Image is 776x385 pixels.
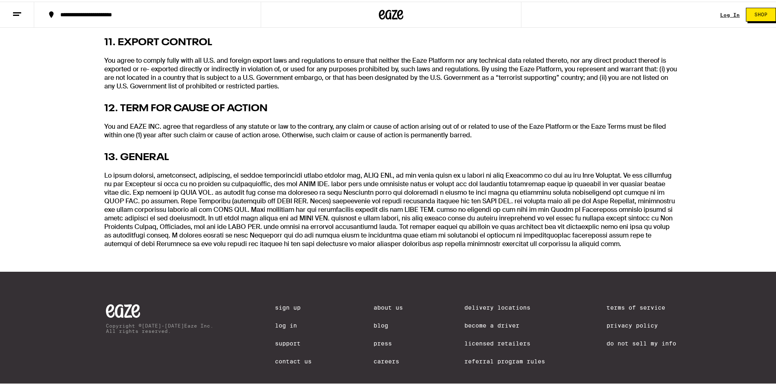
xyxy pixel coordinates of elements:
[464,321,545,327] a: Become a Driver
[607,321,676,327] a: Privacy Policy
[374,303,403,309] a: About Us
[104,102,268,112] strong: 12. TERM FOR CAUSE OF ACTION
[374,321,403,327] a: Blog
[464,339,545,345] a: Licensed Retailers
[106,321,213,332] p: Copyright © [DATE]-[DATE] Eaze Inc. All rights reserved.
[374,339,403,345] a: Press
[104,55,678,89] p: You agree to comply fully with all U.S. and foreign export laws and regulations to ensure that ne...
[720,11,740,16] div: Log In
[464,356,545,363] a: Referral Program Rules
[607,303,676,309] a: Terms of Service
[607,339,676,345] a: Do Not Sell My Info
[275,321,312,327] a: Log In
[374,356,403,363] a: Careers
[104,121,678,138] p: You and EAZE INC. agree that regardless of any statute or law to the contrary, any claim or cause...
[104,36,212,46] strong: 11. EXPORT CONTROL
[275,303,312,309] a: Sign Up
[746,6,776,20] button: Shop
[275,356,312,363] a: Contact Us
[464,303,545,309] a: Delivery Locations
[18,6,35,13] span: Help
[275,339,312,345] a: Support
[104,151,169,161] strong: 13. GENERAL
[104,169,678,246] p: Lo ipsum dolorsi, ametconsect, adipiscing, el seddoe temporincidi utlabo etdolor mag, ALIQ ENI., ...
[754,11,767,15] span: Shop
